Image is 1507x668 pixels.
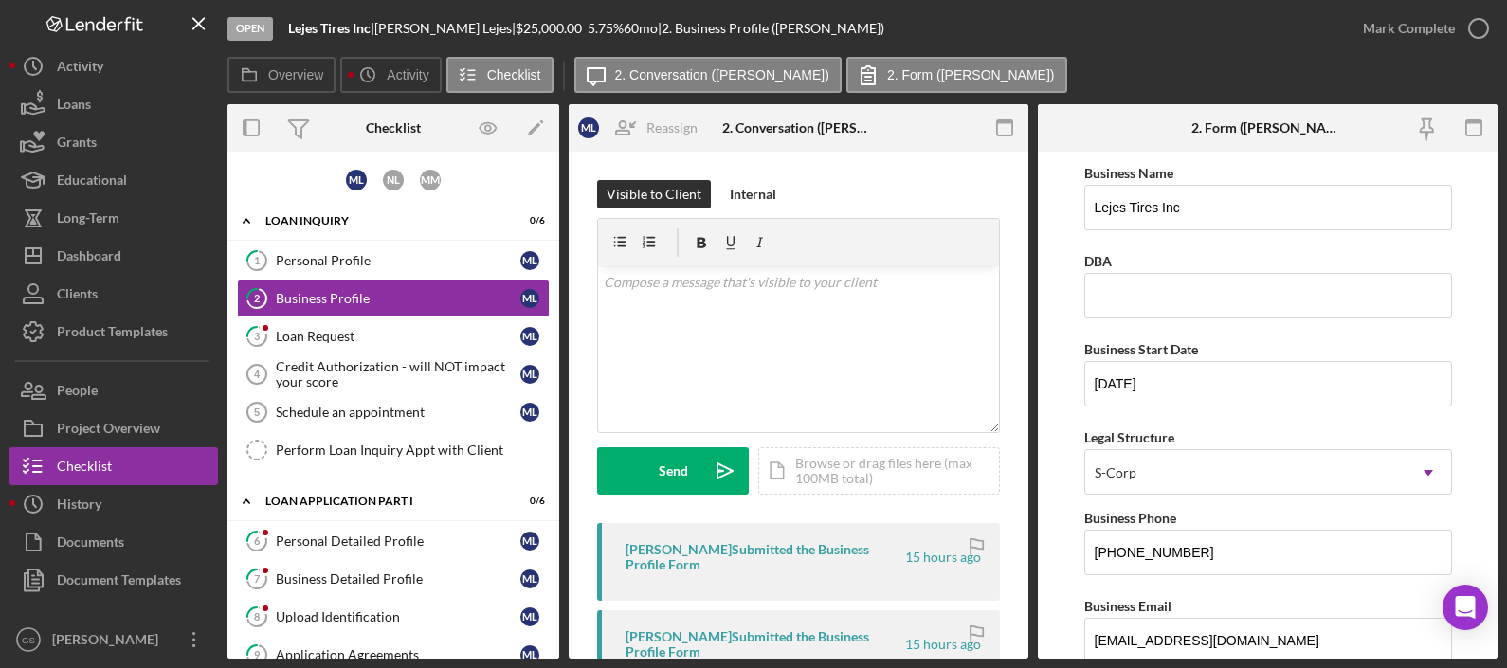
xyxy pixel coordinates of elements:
div: Activity [57,47,103,90]
div: Reassign [646,109,698,147]
a: 5Schedule an appointmentML [237,393,550,431]
div: M L [520,365,539,384]
div: Business Profile [276,291,520,306]
div: 5.75 % [588,21,624,36]
div: Loan Request [276,329,520,344]
div: 60 mo [624,21,658,36]
label: 2. Conversation ([PERSON_NAME]) [615,67,829,82]
a: 2Business ProfileML [237,280,550,317]
div: Loan Inquiry [265,215,498,226]
div: M L [520,607,539,626]
tspan: 3 [254,330,260,342]
div: M L [520,289,539,308]
div: Grants [57,123,97,166]
div: Open [227,17,273,41]
div: 0 / 6 [511,215,545,226]
div: S-Corp [1095,465,1136,480]
div: M M [420,170,441,190]
a: Product Templates [9,313,218,351]
div: Open Intercom Messenger [1443,585,1488,630]
label: Business Name [1084,165,1173,181]
a: 3Loan RequestML [237,317,550,355]
label: Overview [268,67,323,82]
div: Send [659,447,688,495]
div: Personal Detailed Profile [276,533,520,549]
div: M L [520,645,539,664]
text: GS [22,635,35,645]
a: 1Personal ProfileML [237,242,550,280]
div: Documents [57,523,124,566]
button: Mark Complete [1344,9,1498,47]
div: 2. Conversation ([PERSON_NAME]) [722,120,876,135]
div: Mark Complete [1363,9,1455,47]
div: Clients [57,275,98,317]
div: Checklist [57,447,112,490]
a: Dashboard [9,237,218,275]
div: $25,000.00 [516,21,588,36]
div: Internal [730,180,776,208]
a: 6Personal Detailed ProfileML [237,522,550,560]
div: M L [520,403,539,422]
button: Loans [9,85,218,123]
tspan: 2 [254,292,260,304]
div: Application Agreements [276,647,520,662]
button: Clients [9,275,218,313]
div: 0 / 6 [511,496,545,507]
div: Visible to Client [607,180,701,208]
button: Documents [9,523,218,561]
button: MLReassign [569,109,717,147]
tspan: 4 [254,369,261,380]
button: Long-Term [9,199,218,237]
button: Document Templates [9,561,218,599]
button: Project Overview [9,409,218,447]
button: GS[PERSON_NAME] [9,621,218,659]
div: M L [520,569,539,588]
label: Business Email [1084,598,1171,614]
b: Lejes Tires Inc [288,20,371,36]
div: [PERSON_NAME] Submitted the Business Profile Form [626,542,902,572]
button: People [9,371,218,409]
button: Checklist [9,447,218,485]
button: Send [597,447,749,495]
button: Educational [9,161,218,199]
tspan: 1 [254,254,260,266]
div: N L [383,170,404,190]
a: 4Credit Authorization - will NOT impact your scoreML [237,355,550,393]
a: 8Upload IdentificationML [237,598,550,636]
button: Checklist [446,57,554,93]
button: Overview [227,57,336,93]
label: Activity [387,67,428,82]
time: 2025-08-28 02:06 [905,637,981,652]
tspan: 6 [254,534,261,547]
label: Checklist [487,67,541,82]
div: Project Overview [57,409,160,452]
div: Document Templates [57,561,181,604]
div: Schedule an appointment [276,405,520,420]
div: M L [578,117,599,138]
div: Educational [57,161,127,204]
div: | [288,21,374,36]
div: Long-Term [57,199,119,242]
label: Business Phone [1084,510,1176,526]
div: M L [346,170,367,190]
button: Activity [9,47,218,85]
tspan: 7 [254,572,261,585]
div: [PERSON_NAME] Lejes | [374,21,516,36]
div: Business Detailed Profile [276,571,520,587]
div: M L [520,327,539,346]
div: 2. Form ([PERSON_NAME]) [1191,120,1345,135]
div: Upload Identification [276,609,520,624]
div: M L [520,532,539,551]
tspan: 8 [254,610,260,623]
a: 7Business Detailed ProfileML [237,560,550,598]
button: History [9,485,218,523]
div: Dashboard [57,237,121,280]
tspan: 5 [254,406,260,418]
